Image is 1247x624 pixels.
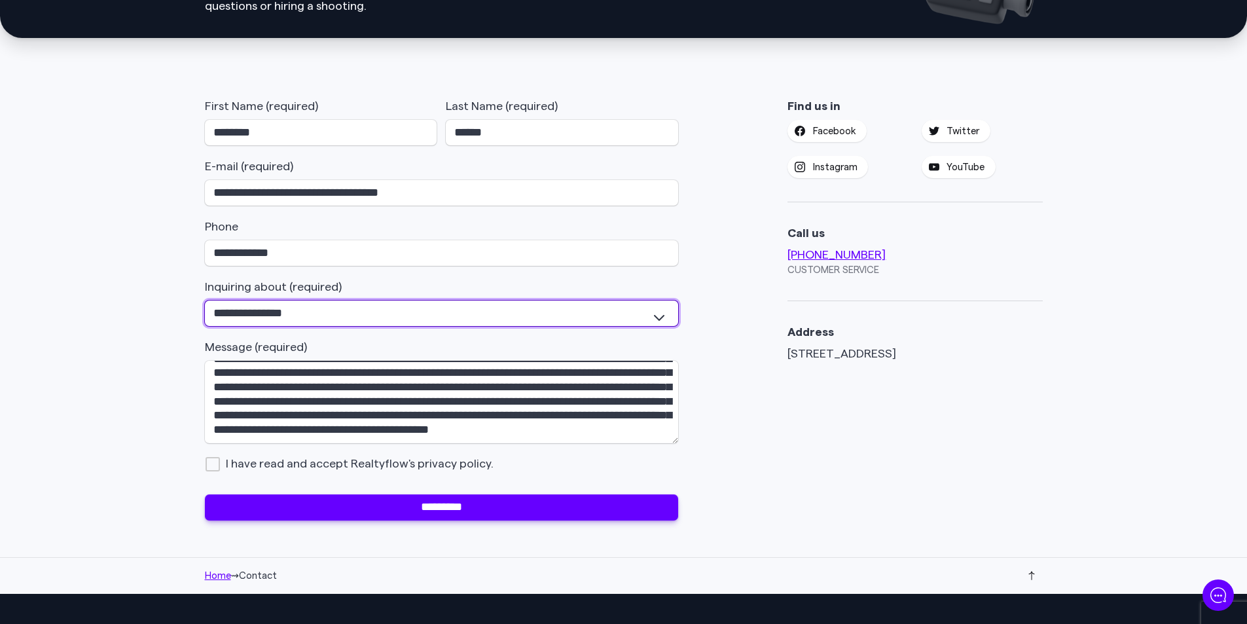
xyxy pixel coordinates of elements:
[109,458,166,466] span: We run on Gist
[922,120,990,143] a: Twitter
[787,120,867,143] a: Facebook
[205,280,342,294] label: Inquiring about (required)
[205,99,678,521] form: Contact form
[1202,579,1234,611] iframe: gist-messenger-bubble-iframe
[787,156,868,179] a: Instagram
[787,249,886,261] a: [PHONE_NUMBER]
[231,571,239,581] span: ⇝
[813,126,856,138] span: Facebook
[787,226,1042,240] p: Call us
[239,571,277,581] span: Contact
[205,219,238,234] label: Phone
[205,159,293,174] label: E-mail (required)
[205,570,277,582] nav: breadcrumbs
[947,126,979,138] span: Twitter
[813,162,858,174] span: Instagram
[787,99,1042,113] p: Find us in
[922,156,996,179] a: YouTube
[787,346,1042,361] address: [STREET_ADDRESS]
[205,456,494,471] span: I have read and accept Realtyflow's privacy policy.
[787,264,1042,278] p: Customer Service
[446,99,558,113] label: Last Name (required)
[947,162,985,174] span: YouTube
[787,325,1042,339] p: Address
[205,571,231,581] a: Home
[205,99,318,113] label: First Name (required)
[205,340,307,354] label: Message (required)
